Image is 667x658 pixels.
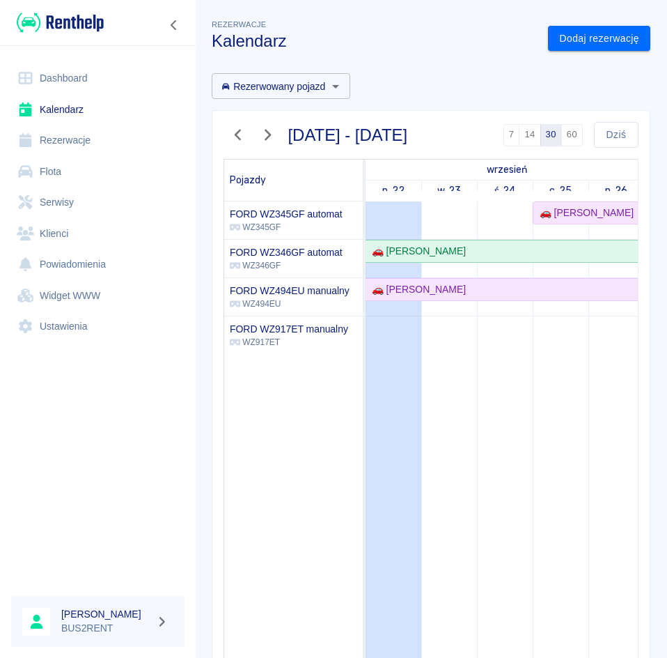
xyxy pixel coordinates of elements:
[230,207,343,221] h6: FORD WZ345GF automat
[11,249,185,280] a: Powiadomienia
[11,11,104,34] a: Renthelp logo
[230,259,343,272] p: WZ346GF
[594,122,638,148] button: Dziś
[164,16,185,34] button: Zwiń nawigację
[326,77,345,96] button: Otwórz
[212,20,266,29] span: Rezerwacje
[366,244,466,259] div: 🚗 [PERSON_NAME]
[561,124,583,146] button: 60 dni
[230,322,348,336] h6: FORD WZ917ET manualny
[212,31,537,51] h3: Kalendarz
[11,280,185,312] a: Widget WWW
[483,160,531,180] a: 22 września 2025
[230,174,266,186] span: Pojazdy
[230,221,343,234] p: WZ345GF
[11,125,185,156] a: Rezerwacje
[11,94,185,125] a: Kalendarz
[230,245,343,259] h6: FORD WZ346GF automat
[11,187,185,218] a: Serwisy
[491,181,519,201] a: 24 września 2025
[548,26,650,52] a: Dodaj rezerwację
[11,218,185,250] a: Klienci
[540,124,562,146] button: 30 dni
[11,156,185,188] a: Flota
[17,11,104,34] img: Renthelp logo
[379,181,408,201] a: 22 września 2025
[534,206,634,220] div: 🚗 [PERSON_NAME]
[503,124,520,146] button: 7 dni
[230,298,350,310] p: WZ494EU
[61,607,150,621] h6: [PERSON_NAME]
[366,282,466,297] div: 🚗 [PERSON_NAME]
[546,181,575,201] a: 25 września 2025
[230,336,348,349] p: WZ917ET
[519,124,540,146] button: 14 dni
[434,181,464,201] a: 23 września 2025
[61,621,150,636] p: BUS2RENT
[230,284,350,298] h6: FORD WZ494EU manualny
[288,125,408,145] h3: [DATE] - [DATE]
[11,63,185,94] a: Dashboard
[216,77,323,95] input: Wyszukaj i wybierz pojazdy...
[11,311,185,342] a: Ustawienia
[602,181,631,201] a: 26 września 2025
